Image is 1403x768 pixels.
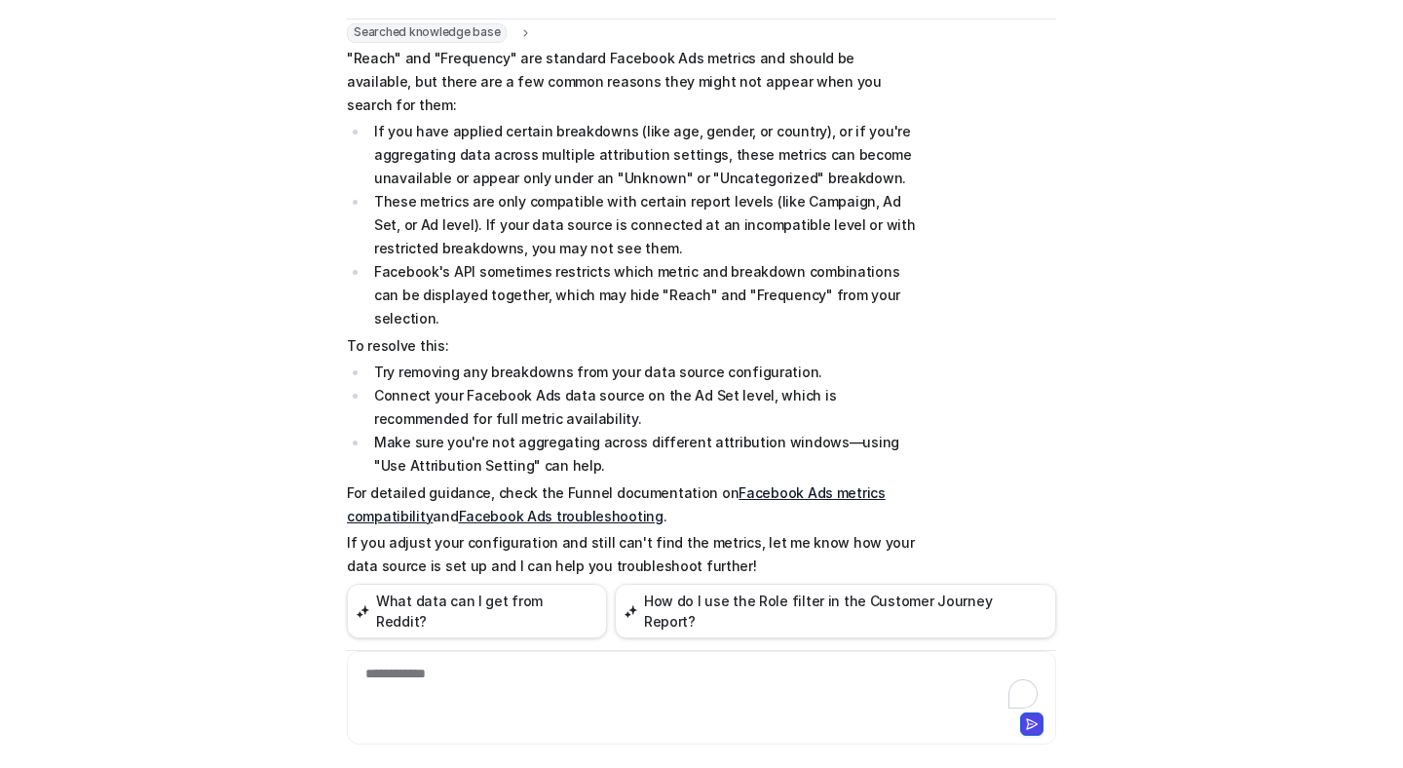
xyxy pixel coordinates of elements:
li: Make sure you're not aggregating across different attribution windows—using "Use Attribution Sett... [368,431,917,478]
li: Connect your Facebook Ads data source on the Ad Set level, which is recommended for full metric a... [368,384,917,431]
button: What data can I get from Reddit? [347,584,607,638]
div: To enrich screen reader interactions, please activate Accessibility in Grammarly extension settings [352,664,1051,709]
li: Facebook's API sometimes restricts which metric and breakdown combinations can be displayed toget... [368,260,917,330]
button: How do I use the Role filter in the Customer Journey Report? [615,584,1056,638]
li: These metrics are only compatible with certain report levels (like Campaign, Ad Set, or Ad level)... [368,190,917,260]
p: "Reach" and "Frequency" are standard Facebook Ads metrics and should be available, but there are ... [347,47,917,117]
li: If you have applied certain breakdowns (like age, gender, or country), or if you're aggregating d... [368,120,917,190]
span: Searched knowledge base [347,23,507,43]
p: If you adjust your configuration and still can't find the metrics, let me know how your data sour... [347,531,917,578]
a: Facebook Ads troubleshooting [459,508,664,524]
li: Try removing any breakdowns from your data source configuration. [368,361,917,384]
a: Facebook Ads metrics compatibility [347,484,886,524]
p: For detailed guidance, check the Funnel documentation on and . [347,481,917,528]
p: To resolve this: [347,334,917,358]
